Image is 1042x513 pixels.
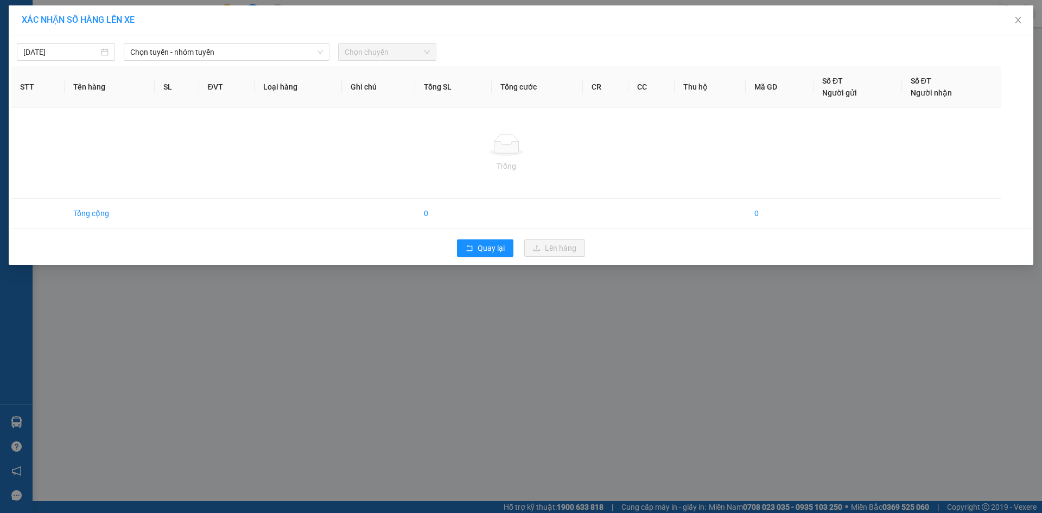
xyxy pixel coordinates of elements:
span: down [317,49,323,55]
td: 0 [746,199,814,229]
span: Chọn tuyến - nhóm tuyến [130,44,323,60]
th: Mã GD [746,66,814,108]
th: CC [628,66,675,108]
div: Trống [20,160,993,172]
th: SL [155,66,199,108]
th: Tên hàng [65,66,155,108]
span: rollback [466,244,473,253]
span: Số ĐT [911,77,931,85]
span: Số ĐT [822,77,843,85]
th: Loại hàng [255,66,342,108]
input: 13/09/2025 [23,46,99,58]
th: Thu hộ [675,66,745,108]
td: 0 [415,199,492,229]
th: CR [583,66,629,108]
th: Ghi chú [342,66,416,108]
td: Tổng cộng [65,199,155,229]
button: rollbackQuay lại [457,239,513,257]
th: STT [11,66,65,108]
span: Người nhận [911,88,952,97]
button: Close [1003,5,1033,36]
span: Quay lại [478,242,505,254]
button: uploadLên hàng [524,239,585,257]
th: Tổng cước [492,66,583,108]
th: ĐVT [199,66,255,108]
span: close [1014,16,1022,24]
span: XÁC NHẬN SỐ HÀNG LÊN XE [22,15,135,25]
span: Chọn chuyến [345,44,430,60]
span: Người gửi [822,88,857,97]
th: Tổng SL [415,66,492,108]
